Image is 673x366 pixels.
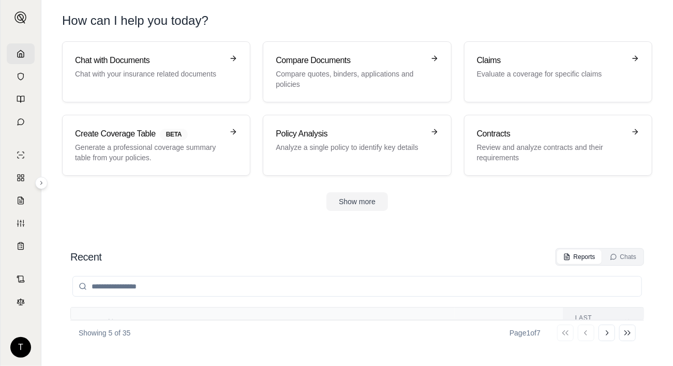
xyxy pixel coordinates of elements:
[7,190,35,211] a: Claim Coverage
[263,41,451,102] a: Compare DocumentsCompare quotes, binders, applications and policies
[75,128,223,140] h3: Create Coverage Table
[326,192,388,211] button: Show more
[7,66,35,87] a: Documents Vault
[477,54,625,67] h3: Claims
[75,142,223,163] p: Generate a professional coverage summary table from your policies.
[160,129,188,140] span: BETA
[7,43,35,64] a: Home
[563,253,595,261] div: Reports
[464,115,652,176] a: ContractsReview and analyze contracts and their requirements
[75,54,223,67] h3: Chat with Documents
[263,115,451,176] a: Policy AnalysisAnalyze a single policy to identify key details
[276,128,424,140] h3: Policy Analysis
[14,11,27,24] img: Expand sidebar
[7,89,35,110] a: Prompt Library
[10,7,31,28] button: Expand sidebar
[62,12,652,29] h1: How can I help you today?
[35,177,48,189] button: Expand sidebar
[7,167,35,188] a: Policy Comparisons
[464,41,652,102] a: ClaimsEvaluate a coverage for specific claims
[7,145,35,165] a: Single Policy
[75,69,223,79] p: Chat with your insurance related documents
[510,328,541,338] div: Page 1 of 7
[79,328,130,338] p: Showing 5 of 35
[575,314,631,330] div: Last modified
[7,236,35,256] a: Coverage Table
[477,142,625,163] p: Review and analyze contracts and their requirements
[7,213,35,234] a: Custom Report
[83,318,243,326] div: Name
[255,308,455,337] th: Files
[276,54,424,67] h3: Compare Documents
[62,41,250,102] a: Chat with DocumentsChat with your insurance related documents
[604,250,642,264] button: Chats
[477,128,625,140] h3: Contracts
[7,112,35,132] a: Chat
[276,142,424,152] p: Analyze a single policy to identify key details
[276,69,424,89] p: Compare quotes, binders, applications and policies
[7,269,35,289] a: Contract Analysis
[610,253,636,261] div: Chats
[455,308,563,337] th: Report Type
[7,292,35,312] a: Legal Search Engine
[62,115,250,176] a: Create Coverage TableBETAGenerate a professional coverage summary table from your policies.
[10,337,31,358] div: T
[70,250,101,264] h2: Recent
[477,69,625,79] p: Evaluate a coverage for specific claims
[557,250,602,264] button: Reports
